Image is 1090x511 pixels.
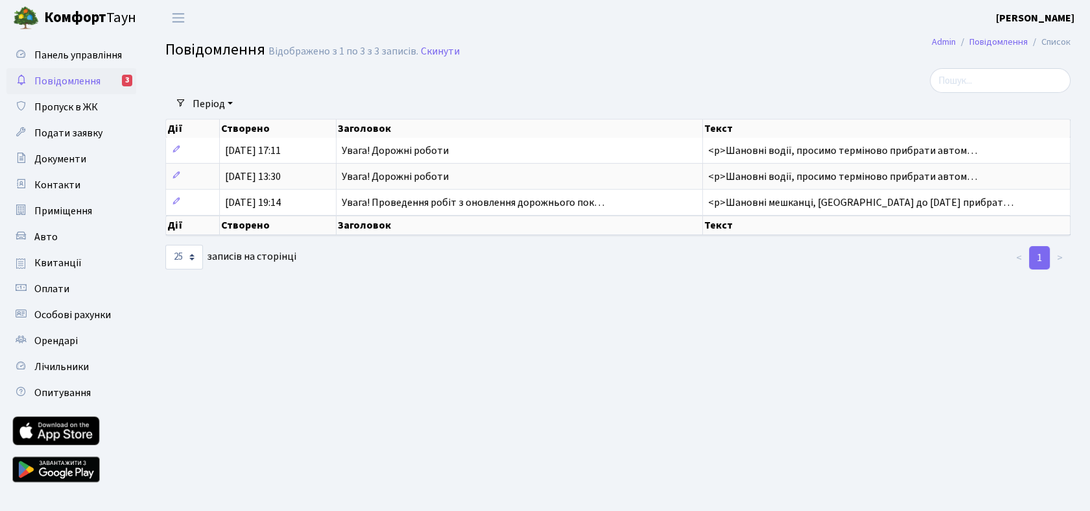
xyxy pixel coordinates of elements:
[930,68,1071,93] input: Пошук...
[342,169,449,184] span: Увага! Дорожні роботи
[165,38,265,61] span: Повідомлення
[122,75,132,86] div: 3
[6,276,136,302] a: Оплати
[34,204,92,218] span: Приміщення
[6,120,136,146] a: Подати заявку
[34,282,69,296] span: Оплати
[165,245,296,269] label: записів на сторінці
[34,152,86,166] span: Документи
[162,7,195,29] button: Переключити навігацію
[6,224,136,250] a: Авто
[187,93,238,115] a: Період
[6,328,136,354] a: Орендарі
[13,5,39,31] img: logo.png
[220,119,337,138] th: Створено
[708,143,977,158] span: <p>Шановні водії, просимо терміново прибрати автом…
[34,178,80,192] span: Контакти
[342,195,604,210] span: Увага! Проведення робіт з оновлення дорожнього пок…
[969,35,1028,49] a: Повідомлення
[6,250,136,276] a: Квитанції
[708,195,1013,210] span: <p>Шановні мешканці, [GEOGRAPHIC_DATA] до [DATE] прибрат…
[6,354,136,380] a: Лічильники
[34,48,122,62] span: Панель управління
[421,45,460,58] a: Скинути
[225,169,281,184] span: [DATE] 13:30
[6,94,136,120] a: Пропуск в ЖК
[166,216,220,235] th: Дії
[6,146,136,172] a: Документи
[220,216,337,235] th: Створено
[34,126,102,140] span: Подати заявку
[34,256,82,270] span: Квитанції
[1028,35,1071,49] li: Список
[996,10,1074,26] a: [PERSON_NAME]
[44,7,106,28] b: Комфорт
[225,143,281,158] span: [DATE] 17:11
[6,198,136,224] a: Приміщення
[34,308,111,322] span: Особові рахунки
[996,11,1074,25] b: [PERSON_NAME]
[166,119,220,138] th: Дії
[34,74,101,88] span: Повідомлення
[6,42,136,68] a: Панель управління
[337,119,703,138] th: Заголовок
[342,143,449,158] span: Увага! Дорожні роботи
[34,360,89,374] span: Лічильники
[337,216,703,235] th: Заголовок
[268,45,418,58] div: Відображено з 1 по 3 з 3 записів.
[34,334,78,348] span: Орендарі
[932,35,956,49] a: Admin
[44,7,136,29] span: Таун
[6,302,136,328] a: Особові рахунки
[34,100,98,114] span: Пропуск в ЖК
[34,386,91,400] span: Опитування
[165,245,203,269] select: записів на сторінці
[703,216,1071,235] th: Текст
[1029,246,1050,269] a: 1
[6,172,136,198] a: Контакти
[34,230,58,244] span: Авто
[708,169,977,184] span: <p>Шановні водії, просимо терміново прибрати автом…
[703,119,1071,138] th: Текст
[912,29,1090,56] nav: breadcrumb
[225,195,281,210] span: [DATE] 19:14
[6,380,136,406] a: Опитування
[6,68,136,94] a: Повідомлення3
